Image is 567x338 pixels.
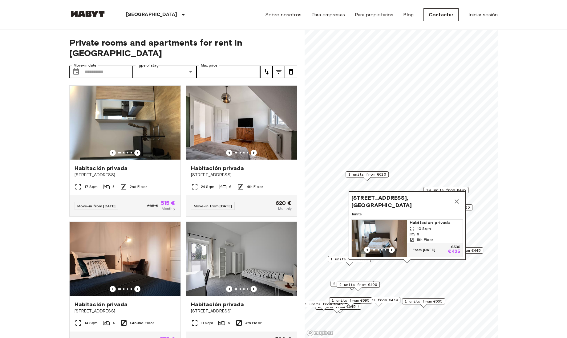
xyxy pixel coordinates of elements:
div: Map marker [429,204,472,214]
span: 515 € [161,200,176,206]
button: Previous image [389,247,395,253]
p: [GEOGRAPHIC_DATA] [126,11,177,18]
button: Previous image [364,247,370,253]
a: Blog [403,11,414,18]
span: 2 units from €470 [360,297,398,303]
div: Map marker [357,297,400,307]
button: Previous image [251,150,257,156]
span: From [DATE] [410,247,438,253]
span: 2nd Floor [130,184,147,189]
div: Map marker [330,281,374,290]
img: Marketing picture of unit DE-09-016-001-02HF [186,86,297,160]
span: 5th Floor [417,237,433,242]
a: Marketing picture of unit DE-09-017-001-01HFPrevious imagePrevious imageHabitación privada10 Sqm3... [351,219,463,257]
a: Marketing picture of unit DE-09-006-002-01HFPrevious imagePrevious imageHabitación privada[STREET... [69,85,181,217]
span: [STREET_ADDRESS] [191,308,292,314]
span: Habitación privada [75,165,128,172]
span: 7 units from €405 [432,205,470,210]
a: Mapbox logo [306,329,334,336]
span: Move-in from [DATE] [77,204,116,208]
span: Monthly [278,206,292,211]
span: 2 units from €490 [339,282,377,287]
span: 620 € [276,200,292,206]
a: Para propietarios [355,11,394,18]
span: [STREET_ADDRESS] [191,172,292,178]
span: 2 units from €515 [333,281,371,287]
button: Previous image [134,150,140,156]
span: 10 units from €405 [426,187,466,193]
img: Habyt [69,11,106,17]
button: tune [260,66,273,78]
span: 14 Sqm [84,320,98,326]
div: Map marker [315,303,358,313]
span: 24 Sqm [201,184,215,189]
div: Map marker [302,301,345,311]
img: Marketing picture of unit DE-09-006-002-01HF [70,86,180,160]
button: tune [285,66,297,78]
div: Map marker [318,303,361,313]
span: Ground Floor [130,320,154,326]
button: Previous image [110,286,116,292]
a: Sobre nosotros [265,11,302,18]
span: Habitación privada [191,301,244,308]
span: 6 [229,184,232,189]
span: 10 Sqm [417,226,431,231]
span: [STREET_ADDRESS], [GEOGRAPHIC_DATA] [351,194,451,209]
button: Previous image [226,286,232,292]
button: Previous image [110,150,116,156]
a: Para empresas [311,11,345,18]
a: Contactar [423,8,459,21]
span: 1 units from €620 [348,172,386,177]
span: 11 Sqm [201,320,213,326]
div: Map marker [329,297,372,307]
img: Marketing picture of unit DE-09-018-05M [186,222,297,296]
span: Habitación privada [191,165,244,172]
div: Map marker [402,298,445,308]
div: Map marker [328,256,371,266]
p: €530 [451,246,460,249]
span: 1 units from €605 [330,256,368,262]
a: Marketing picture of unit DE-09-016-001-02HFPrevious imagePrevious imageHabitación privada[STREET... [186,85,297,217]
div: Map marker [346,171,389,181]
span: 685 € [147,203,158,209]
span: Monthly [162,206,175,211]
div: Map marker [423,187,468,197]
span: 5 [228,320,230,326]
label: Type of stay [137,63,159,68]
span: [STREET_ADDRESS] [75,308,176,314]
span: 17 Sqm [84,184,98,189]
a: Iniciar sesión [468,11,498,18]
label: Move-in date [74,63,96,68]
div: Map marker [337,282,380,291]
button: Previous image [134,286,140,292]
button: tune [273,66,285,78]
div: Map marker [440,247,483,257]
span: 1 units from €695 [332,298,369,303]
img: Marketing picture of unit DE-09-017-001-01HF [352,220,407,257]
span: 3 [417,231,419,237]
p: €425 [448,249,460,254]
span: 4th Floor [247,184,263,189]
button: Previous image [251,286,257,292]
label: Max price [201,63,217,68]
img: Marketing picture of unit DE-09-010-001-03HF [70,222,180,296]
span: 1 units from €665 [405,299,442,304]
span: 4th Floor [245,320,261,326]
span: Habitación privada [75,301,128,308]
span: [STREET_ADDRESS] [75,172,176,178]
span: Habitación privada [410,220,460,226]
span: 1 units from €645 [305,301,342,307]
span: Move-in from [DATE] [194,204,232,208]
span: 3 units from €445 [443,248,480,253]
button: Previous image [226,150,232,156]
span: Private rooms and apartments for rent in [GEOGRAPHIC_DATA] [69,37,297,58]
span: 1 units [351,211,463,217]
div: Map marker [349,191,466,263]
button: Choose date [70,66,82,78]
span: 4 [112,320,115,326]
span: 3 [112,184,115,189]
